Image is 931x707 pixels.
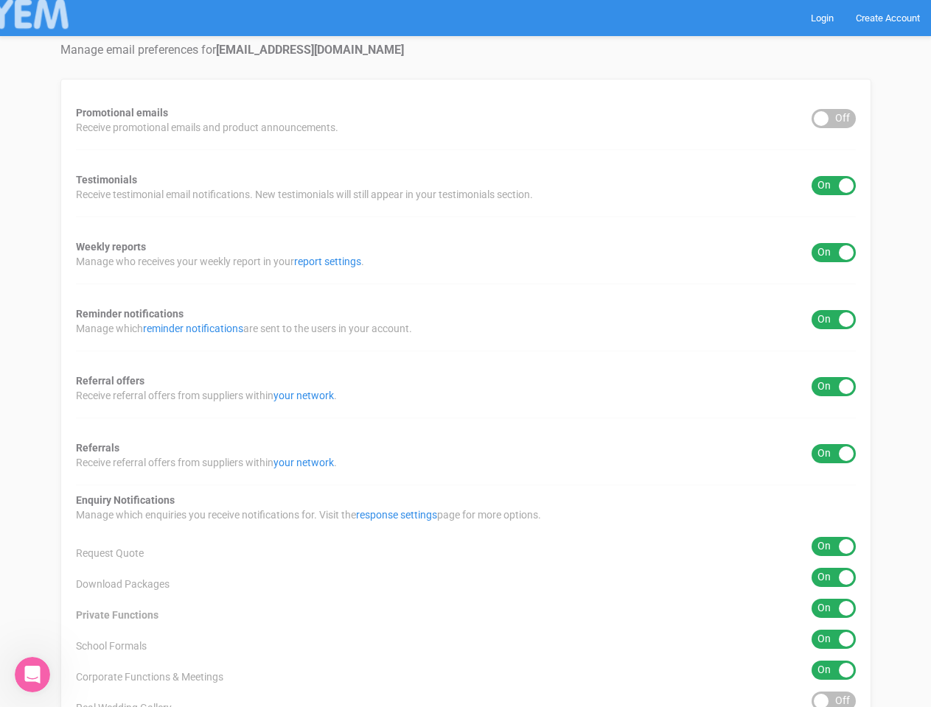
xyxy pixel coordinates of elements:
strong: Weekly reports [76,241,146,253]
a: your network [273,390,334,401]
span: Manage which are sent to the users in your account. [76,321,412,336]
a: report settings [294,256,361,267]
a: reminder notifications [143,323,243,334]
strong: [EMAIL_ADDRESS][DOMAIN_NAME] [216,43,404,57]
span: Private Functions [76,608,158,622]
a: your network [273,457,334,468]
span: Receive referral offers from suppliers within . [76,388,337,403]
strong: Enquiry Notifications [76,494,175,506]
span: Receive promotional emails and product announcements. [76,120,338,135]
h4: Manage email preferences for [60,43,871,57]
a: response settings [356,509,437,521]
span: School Formals [76,639,147,653]
span: Manage which enquiries you receive notifications for. Visit the page for more options. [76,507,541,522]
span: Corporate Functions & Meetings [76,669,223,684]
span: Manage who receives your weekly report in your . [76,254,364,269]
span: Receive testimonial email notifications. New testimonials will still appear in your testimonials ... [76,187,533,202]
span: Download Packages [76,577,170,591]
strong: Referral offers [76,375,144,387]
span: Request Quote [76,546,144,560]
strong: Testimonials [76,174,137,186]
strong: Reminder notifications [76,308,184,320]
strong: Referrals [76,442,119,454]
strong: Promotional emails [76,107,168,119]
span: Receive referral offers from suppliers within . [76,455,337,470]
iframe: Intercom live chat [15,657,50,692]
